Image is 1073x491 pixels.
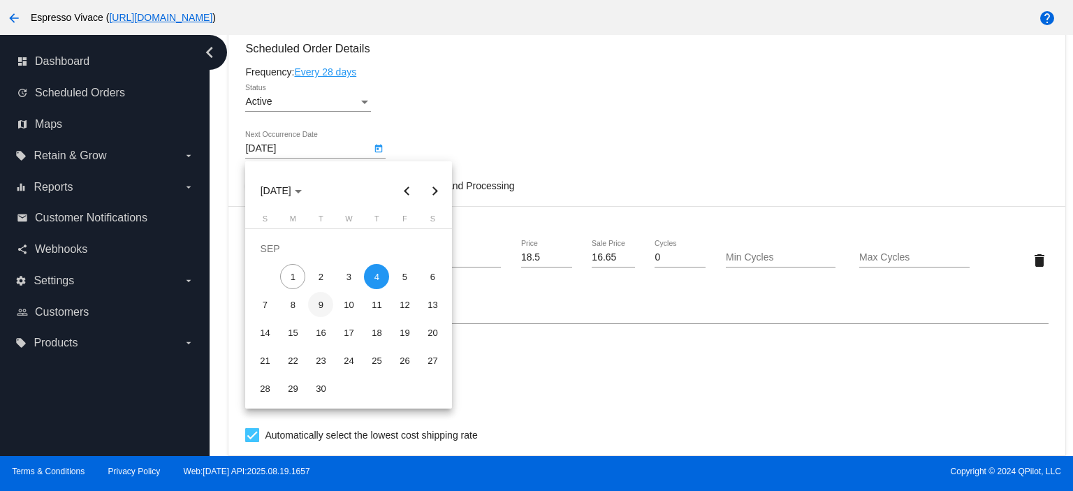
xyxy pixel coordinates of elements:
[307,263,335,291] td: September 2, 2025
[335,214,363,228] th: Wednesday
[363,263,390,291] td: September 4, 2025
[392,264,417,289] div: 5
[420,320,445,345] div: 20
[418,346,446,374] td: September 27, 2025
[280,376,305,401] div: 29
[307,214,335,228] th: Tuesday
[249,177,313,205] button: Choose month and year
[392,292,417,317] div: 12
[308,292,333,317] div: 9
[364,292,389,317] div: 11
[393,177,421,205] button: Previous month
[418,291,446,318] td: September 13, 2025
[392,320,417,345] div: 19
[421,177,448,205] button: Next month
[364,348,389,373] div: 25
[252,320,277,345] div: 14
[336,292,361,317] div: 10
[420,348,445,373] div: 27
[363,318,390,346] td: September 18, 2025
[252,292,277,317] div: 7
[279,346,307,374] td: September 22, 2025
[364,264,389,289] div: 4
[418,214,446,228] th: Saturday
[336,320,361,345] div: 17
[335,318,363,346] td: September 17, 2025
[251,346,279,374] td: September 21, 2025
[307,318,335,346] td: September 16, 2025
[363,346,390,374] td: September 25, 2025
[390,318,418,346] td: September 19, 2025
[308,376,333,401] div: 30
[420,264,445,289] div: 6
[251,291,279,318] td: September 7, 2025
[308,320,333,345] div: 16
[392,348,417,373] div: 26
[336,348,361,373] div: 24
[418,263,446,291] td: September 6, 2025
[280,264,305,289] div: 1
[279,374,307,402] td: September 29, 2025
[390,291,418,318] td: September 12, 2025
[251,214,279,228] th: Sunday
[307,374,335,402] td: September 30, 2025
[252,348,277,373] div: 21
[335,346,363,374] td: September 24, 2025
[280,292,305,317] div: 8
[390,214,418,228] th: Friday
[280,348,305,373] div: 22
[420,292,445,317] div: 13
[308,264,333,289] div: 2
[363,291,390,318] td: September 11, 2025
[335,291,363,318] td: September 10, 2025
[279,318,307,346] td: September 15, 2025
[279,214,307,228] th: Monday
[279,263,307,291] td: September 1, 2025
[251,374,279,402] td: September 28, 2025
[390,263,418,291] td: September 5, 2025
[308,348,333,373] div: 23
[252,376,277,401] div: 28
[364,320,389,345] div: 18
[335,263,363,291] td: September 3, 2025
[251,235,446,263] td: SEP
[279,291,307,318] td: September 8, 2025
[418,318,446,346] td: September 20, 2025
[363,214,390,228] th: Thursday
[307,346,335,374] td: September 23, 2025
[251,318,279,346] td: September 14, 2025
[336,264,361,289] div: 3
[261,185,302,196] span: [DATE]
[390,346,418,374] td: September 26, 2025
[280,320,305,345] div: 15
[307,291,335,318] td: September 9, 2025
